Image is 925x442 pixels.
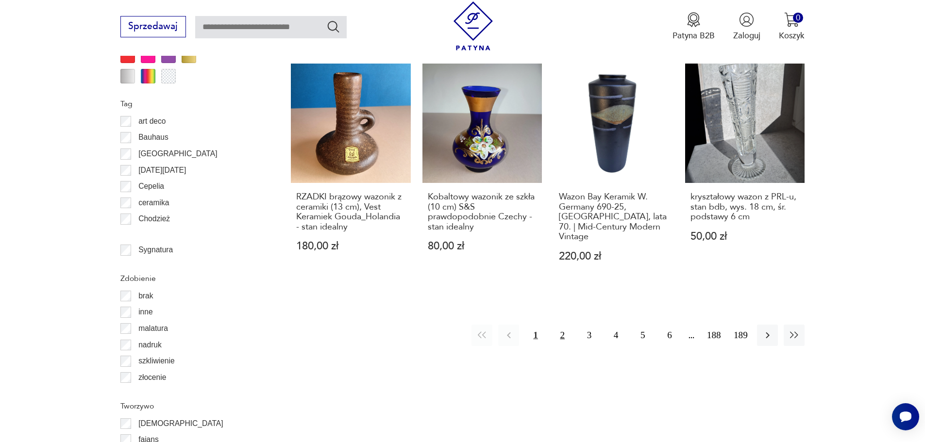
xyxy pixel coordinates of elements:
[673,12,715,41] a: Ikona medaluPatyna B2B
[685,64,805,284] a: kryształowy wazon z PRL-u, stan bdb, wys. 18 cm, śr. podstawy 6 cmkryształowy wazon z PRL-u, stan...
[138,180,164,193] p: Cepelia
[138,290,153,302] p: brak
[138,371,166,384] p: złocenie
[138,164,186,177] p: [DATE][DATE]
[686,12,701,27] img: Ikona medalu
[138,229,168,242] p: Ćmielów
[138,196,169,209] p: ceramika
[793,13,803,23] div: 0
[554,64,673,284] a: Wazon Bay Keramik W. Germany 690-25, Niemcy, lata 70. | Mid-Century Modern VintageWazon Bay Keram...
[326,19,340,33] button: Szukaj
[779,30,805,41] p: Koszyk
[120,16,186,37] button: Sprzedawaj
[632,325,653,345] button: 5
[559,192,668,242] h3: Wazon Bay Keramik W. Germany 690-25, [GEOGRAPHIC_DATA], lata 70. | Mid-Century Modern Vintage
[296,192,405,232] h3: RZADKI brązowy wazonik z ceramiki (13 cm), Vest Keramiek Gouda_Holandia - stan idealny
[690,231,800,242] p: 50,00 zł
[138,244,173,256] p: Sygnatura
[291,64,411,284] a: RZADKI brązowy wazonik z ceramiki (13 cm), Vest Keramiek Gouda_Holandia - stan idealnyRZADKI brąz...
[138,355,175,367] p: szkliwienie
[690,192,800,222] h3: kryształowy wazon z PRL-u, stan bdb, wys. 18 cm, śr. podstawy 6 cm
[138,417,223,430] p: [DEMOGRAPHIC_DATA]
[704,325,724,345] button: 188
[120,23,186,31] a: Sprzedawaj
[138,213,170,225] p: Chodzież
[296,241,405,251] p: 180,00 zł
[138,322,168,335] p: malatura
[673,12,715,41] button: Patyna B2B
[120,272,263,285] p: Zdobienie
[559,251,668,262] p: 220,00 zł
[428,241,537,251] p: 80,00 zł
[579,325,600,345] button: 3
[733,30,760,41] p: Zaloguj
[552,325,573,345] button: 2
[138,131,168,144] p: Bauhaus
[525,325,546,345] button: 1
[673,30,715,41] p: Patyna B2B
[779,12,805,41] button: 0Koszyk
[138,115,166,128] p: art deco
[730,325,751,345] button: 189
[138,306,152,318] p: inne
[659,325,680,345] button: 6
[120,98,263,110] p: Tag
[733,12,760,41] button: Zaloguj
[428,192,537,232] h3: Kobaltowy wazonik ze szkła (10 cm) S&S prawdopodobnie Czechy - stan idealny
[120,400,263,412] p: Tworzywo
[892,403,919,430] iframe: Smartsupp widget button
[138,339,162,351] p: nadruk
[784,12,799,27] img: Ikona koszyka
[605,325,626,345] button: 4
[422,64,542,284] a: Kobaltowy wazonik ze szkła (10 cm) S&S prawdopodobnie Czechy - stan idealnyKobaltowy wazonik ze s...
[138,147,217,160] p: [GEOGRAPHIC_DATA]
[739,12,754,27] img: Ikonka użytkownika
[449,1,498,50] img: Patyna - sklep z meblami i dekoracjami vintage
